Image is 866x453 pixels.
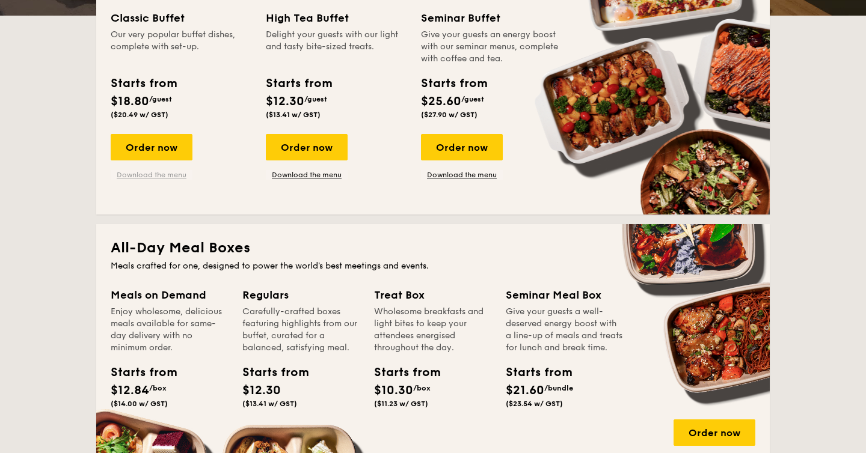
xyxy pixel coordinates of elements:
div: Order now [421,134,503,160]
div: Meals on Demand [111,287,228,303]
span: $10.30 [374,383,413,398]
span: /guest [461,95,484,103]
span: /guest [149,95,172,103]
div: Treat Box [374,287,491,303]
div: Give your guests an energy boost with our seminar menus, complete with coffee and tea. [421,29,562,65]
span: $12.84 [111,383,149,398]
div: Seminar Buffet [421,10,562,26]
span: /bundle [544,384,573,392]
span: $21.60 [506,383,544,398]
span: ($11.23 w/ GST) [374,400,428,408]
span: /box [149,384,167,392]
div: High Tea Buffet [266,10,407,26]
div: Give your guests a well-deserved energy boost with a line-up of meals and treats for lunch and br... [506,306,623,354]
span: $12.30 [242,383,281,398]
div: Starts from [421,74,487,93]
div: Starts from [266,74,331,93]
div: Enjoy wholesome, delicious meals available for same-day delivery with no minimum order. [111,306,228,354]
div: Regulars [242,287,360,303]
div: Starts from [111,74,176,93]
div: Delight your guests with our light and tasty bite-sized treats. [266,29,407,65]
span: ($14.00 w/ GST) [111,400,168,408]
a: Download the menu [266,170,348,180]
div: Order now [111,134,192,160]
span: ($27.90 w/ GST) [421,111,478,119]
div: Starts from [374,363,428,382]
span: ($20.49 w/ GST) [111,111,168,119]
div: Starts from [111,363,165,382]
span: $18.80 [111,94,149,109]
span: $12.30 [266,94,304,109]
div: Seminar Meal Box [506,287,623,303]
div: Order now [266,134,348,160]
span: /box [413,384,431,392]
div: Our very popular buffet dishes, complete with set-up. [111,29,251,65]
div: Starts from [242,363,296,382]
div: Meals crafted for one, designed to power the world's best meetings and events. [111,260,755,272]
div: Order now [674,419,755,446]
span: $25.60 [421,94,461,109]
div: Starts from [506,363,560,382]
div: Carefully-crafted boxes featuring highlights from our buffet, curated for a balanced, satisfying ... [242,306,360,354]
div: Wholesome breakfasts and light bites to keep your attendees energised throughout the day. [374,306,491,354]
span: ($13.41 w/ GST) [266,111,321,119]
h2: All-Day Meal Boxes [111,239,755,258]
div: Classic Buffet [111,10,251,26]
span: ($13.41 w/ GST) [242,400,297,408]
a: Download the menu [421,170,503,180]
span: /guest [304,95,327,103]
span: ($23.54 w/ GST) [506,400,563,408]
a: Download the menu [111,170,192,180]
